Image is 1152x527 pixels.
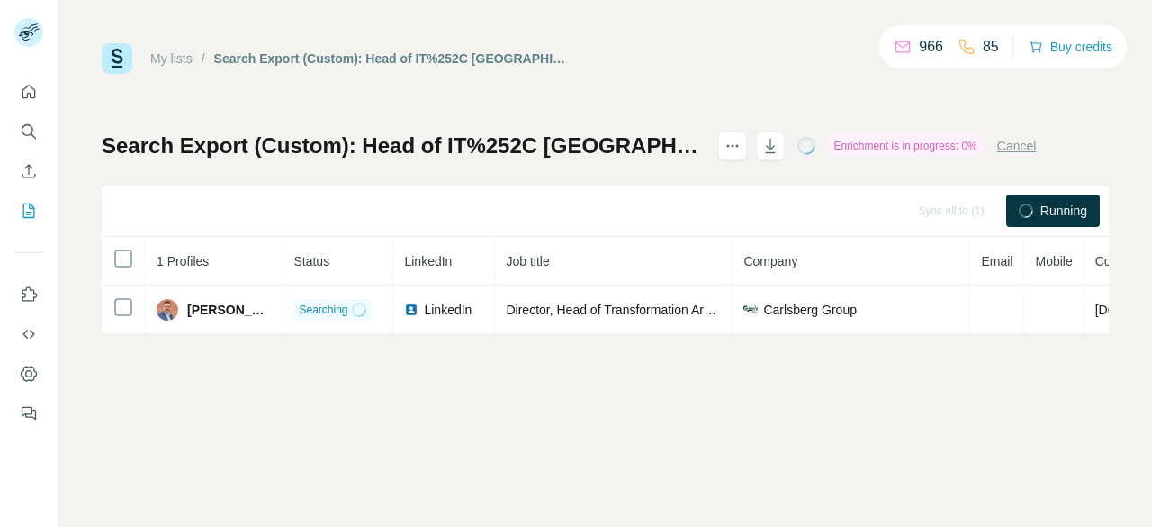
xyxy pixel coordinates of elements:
[1040,202,1087,220] span: Running
[14,397,43,430] button: Feedback
[14,358,43,390] button: Dashboard
[404,303,418,317] img: LinkedIn logo
[919,36,943,58] p: 966
[14,76,43,108] button: Quick start
[743,303,758,317] img: company-logo
[14,195,43,227] button: My lists
[506,303,758,317] span: Director, Head of Transformation Architecture
[214,50,571,68] div: Search Export (Custom): Head of IT%252C [GEOGRAPHIC_DATA] - [DATE] 13:15
[718,132,747,160] button: actions
[14,115,43,148] button: Search
[293,254,329,268] span: Status
[14,278,43,311] button: Use Surfe on LinkedIn
[14,155,43,187] button: Enrich CSV
[828,135,982,157] div: Enrichment is in progress: 0%
[743,254,797,268] span: Company
[157,254,209,268] span: 1 Profiles
[299,302,347,318] span: Searching
[981,254,1012,268] span: Email
[404,254,452,268] span: LinkedIn
[202,50,205,68] li: /
[1029,34,1112,59] button: Buy credits
[102,132,702,160] h1: Search Export (Custom): Head of IT%252C [GEOGRAPHIC_DATA] - [DATE] 13:15
[424,301,472,319] span: LinkedIn
[506,254,549,268] span: Job title
[763,301,857,319] span: Carlsberg Group
[14,318,43,350] button: Use Surfe API
[102,43,132,74] img: Surfe Logo
[157,299,178,321] img: Avatar
[150,51,193,66] a: My lists
[187,301,271,319] span: [PERSON_NAME]
[997,137,1037,155] button: Cancel
[1035,254,1072,268] span: Mobile
[983,36,999,58] p: 85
